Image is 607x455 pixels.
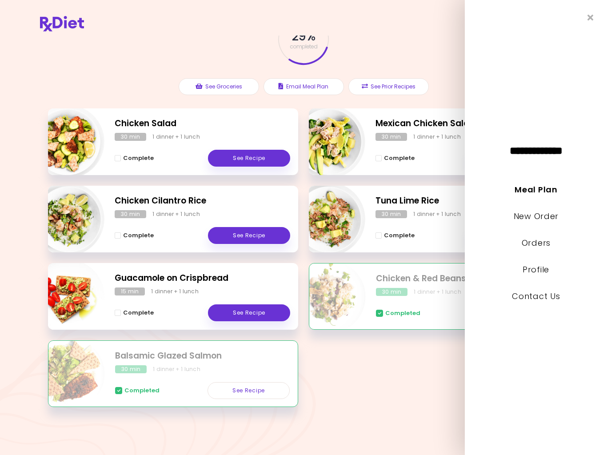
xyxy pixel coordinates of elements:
[115,365,147,373] div: 30 min
[375,117,551,130] h2: Mexican Chicken Salad
[292,105,365,179] img: Info - Mexican Chicken Salad
[123,155,154,162] span: Complete
[208,382,290,399] a: See Recipe - Balsamic Glazed Salmon
[208,227,290,244] a: See Recipe - Chicken Cilantro Rice
[384,155,415,162] span: Complete
[292,29,315,44] span: 29 %
[413,133,461,141] div: 1 dinner + 1 lunch
[115,287,145,295] div: 15 min
[124,387,160,394] span: Completed
[587,13,594,22] i: Close
[152,133,200,141] div: 1 dinner + 1 lunch
[515,184,557,195] a: Meal Plan
[115,117,290,130] h2: Chicken Salad
[290,44,318,49] span: completed
[115,195,290,208] h2: Chicken Cilantro Rice
[375,195,551,208] h2: Tuna Lime Rice
[348,78,429,95] button: See Prior Recipes
[208,304,290,321] a: See Recipe - Guacamole on Crispbread
[376,288,407,296] div: 30 min
[292,182,365,256] img: Info - Tuna Lime Rice
[376,272,551,285] h2: Chicken & Red Beans
[31,259,104,333] img: Info - Guacamole on Crispbread
[375,230,415,241] button: Complete - Tuna Lime Rice
[115,350,290,363] h2: Balsamic Glazed Salmon
[414,288,461,296] div: 1 dinner + 1 lunch
[512,291,560,302] a: Contact Us
[115,210,146,218] div: 30 min
[513,211,558,222] a: New Order
[292,260,366,334] img: Info - Chicken & Red Beans
[115,153,154,164] button: Complete - Chicken Salad
[208,150,290,167] a: See Recipe - Chicken Salad
[31,337,105,411] img: Info - Balsamic Glazed Salmon
[375,133,407,141] div: 30 min
[123,309,154,316] span: Complete
[413,210,461,218] div: 1 dinner + 1 lunch
[375,153,415,164] button: Complete - Mexican Chicken Salad
[115,230,154,241] button: Complete - Chicken Cilantro Rice
[151,287,199,295] div: 1 dinner + 1 lunch
[40,16,84,32] img: RxDiet
[152,210,200,218] div: 1 dinner + 1 lunch
[31,105,104,179] img: Info - Chicken Salad
[115,307,154,318] button: Complete - Guacamole on Crispbread
[523,264,549,275] a: Profile
[384,232,415,239] span: Complete
[521,237,550,248] a: Orders
[385,310,420,317] span: Completed
[179,78,259,95] button: See Groceries
[115,272,290,285] h2: Guacamole on Crispbread
[123,232,154,239] span: Complete
[115,133,146,141] div: 30 min
[264,78,344,95] button: Email Meal Plan
[153,365,200,373] div: 1 dinner + 1 lunch
[375,210,407,218] div: 30 min
[31,182,104,256] img: Info - Chicken Cilantro Rice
